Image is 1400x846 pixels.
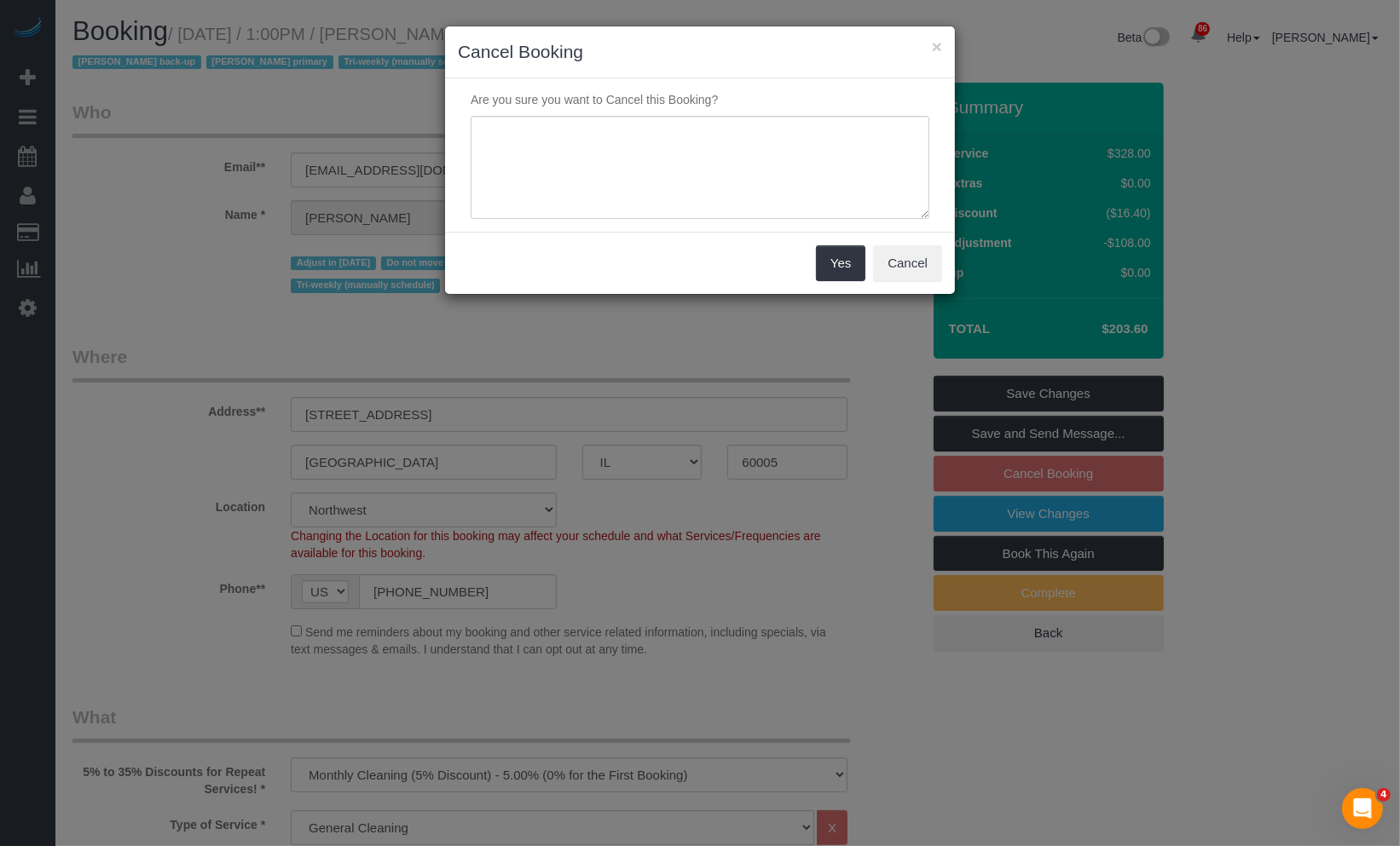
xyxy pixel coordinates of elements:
button: Cancel [873,245,942,281]
p: Are you sure you want to Cancel this Booking? [458,91,942,108]
sui-modal: Cancel Booking [445,26,955,294]
button: × [932,37,942,55]
h3: Cancel Booking [458,39,942,65]
iframe: Intercom live chat [1342,788,1383,829]
button: Yes [816,245,865,281]
span: 4 [1377,788,1391,802]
